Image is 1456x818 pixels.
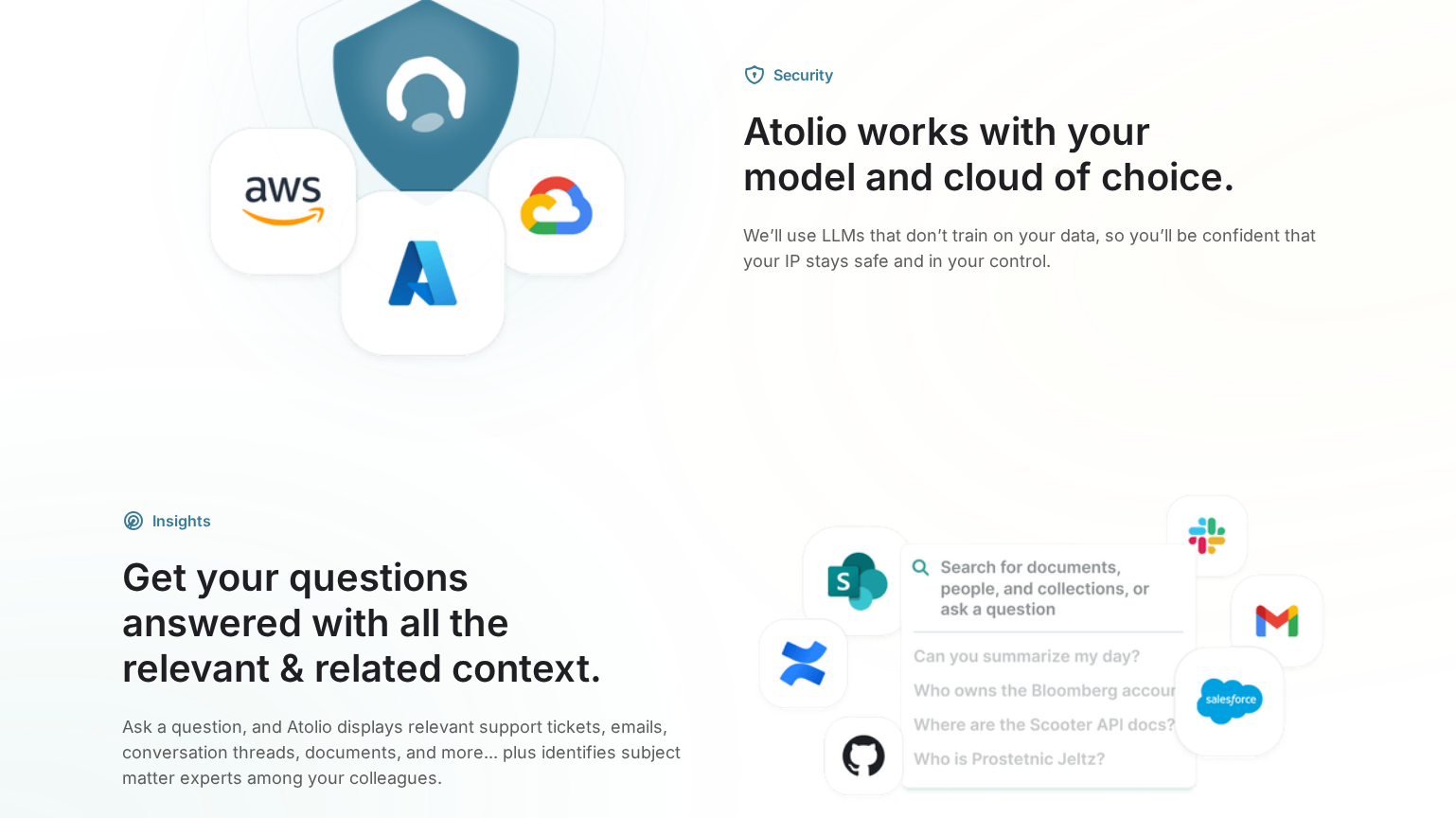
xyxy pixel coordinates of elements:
p: We’ll use LLMs that don’t train on your data, so you’ll be confident that your IP stays safe and ... [743,222,1334,274]
h3: Atolio works with your model and cloud of choice. [743,109,1334,200]
h3: Get your questions answered with all the relevant & related context. [122,555,713,691]
div: Security [773,63,833,86]
img: Insights [743,487,1334,815]
div: Insights [152,509,211,532]
p: Ask a question, and Atolio displays relevant support tickets, emails, conversation threads, docum... [122,714,713,791]
iframe: Chat Widget [1361,727,1456,818]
